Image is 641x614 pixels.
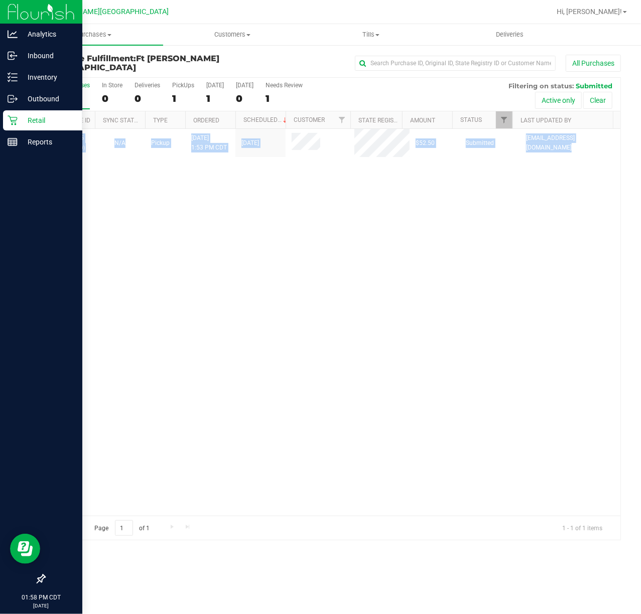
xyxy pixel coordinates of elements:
p: Inventory [18,71,78,83]
input: 1 [115,520,133,536]
span: Ft [PERSON_NAME][GEOGRAPHIC_DATA] [36,8,169,16]
span: Ft [PERSON_NAME][GEOGRAPHIC_DATA] [44,54,219,72]
inline-svg: Outbound [8,94,18,104]
inline-svg: Retail [8,115,18,125]
div: Deliveries [135,82,160,89]
div: 1 [172,93,194,104]
p: Inbound [18,50,78,62]
a: Type [153,117,168,124]
div: 1 [266,93,303,104]
span: Pickup [151,138,170,148]
p: 01:58 PM CDT [5,593,78,602]
inline-svg: Inbound [8,51,18,61]
span: Submitted [466,138,494,148]
div: In Store [102,82,122,89]
div: 1 [206,93,224,104]
div: 0 [102,93,122,104]
a: Amount [410,117,435,124]
a: Deliveries [441,24,580,45]
span: Purchases [24,30,163,39]
a: Last Updated By [521,117,571,124]
a: Status [460,116,482,123]
a: Customers [163,24,302,45]
span: 1 - 1 of 1 items [554,520,610,535]
a: Tills [302,24,441,45]
a: Filter [334,111,350,128]
span: Customers [164,30,302,39]
a: Ordered [193,117,219,124]
a: Sync Status [103,117,142,124]
p: Outbound [18,93,78,105]
div: Needs Review [266,82,303,89]
inline-svg: Analytics [8,29,18,39]
div: 0 [135,93,160,104]
p: Retail [18,114,78,126]
span: Filtering on status: [508,82,574,90]
span: $52.50 [416,138,435,148]
span: Deliveries [482,30,537,39]
div: [DATE] [236,82,253,89]
div: 0 [236,93,253,104]
span: [EMAIL_ADDRESS][DOMAIN_NAME] [526,133,614,152]
a: Purchases [24,24,163,45]
h3: Purchase Fulfillment: [44,54,236,72]
p: [DATE] [5,602,78,609]
button: Active only [535,92,582,109]
div: PickUps [172,82,194,89]
span: [DATE] [241,138,259,148]
button: All Purchases [566,55,621,72]
a: Scheduled [243,116,289,123]
button: N/A [114,138,125,148]
span: Hi, [PERSON_NAME]! [557,8,622,16]
a: Filter [496,111,512,128]
div: [DATE] [206,82,224,89]
a: Customer [294,116,325,123]
p: Analytics [18,28,78,40]
inline-svg: Reports [8,137,18,147]
span: [DATE] 1:53 PM CDT [191,133,227,152]
p: Reports [18,136,78,148]
button: Clear [583,92,612,109]
span: Submitted [576,82,612,90]
iframe: Resource center [10,534,40,564]
a: State Registry ID [358,117,411,124]
inline-svg: Inventory [8,72,18,82]
span: Page of 1 [86,520,158,536]
span: Not Applicable [114,139,125,146]
input: Search Purchase ID, Original ID, State Registry ID or Customer Name... [355,56,556,71]
span: Tills [302,30,440,39]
